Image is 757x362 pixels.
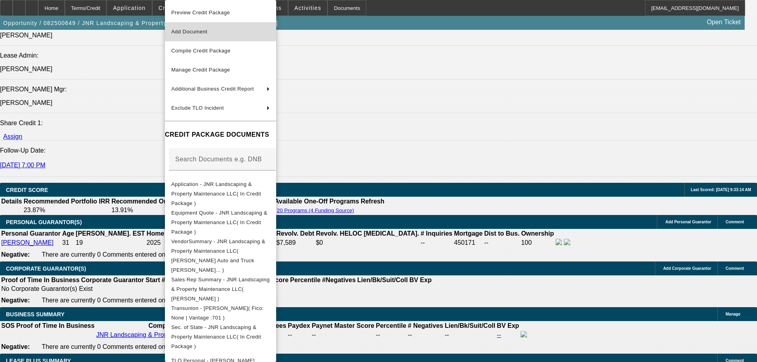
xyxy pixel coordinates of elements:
button: Transunion - Gouveia, Christopher( Fico: None | Vantage :701 ) [165,304,276,323]
mat-label: Search Documents e.g. DNB [175,156,262,163]
span: Preview Credit Package [171,10,230,15]
span: Exclude TLO Incident [171,105,224,111]
span: Manage Credit Package [171,67,230,73]
span: Compile Credit Package [171,48,230,54]
span: Add Document [171,29,207,35]
span: Equipment Quote - JNR Landscaping & Property Maintenance LLC( In Credit Package ) [171,210,267,235]
span: Sales Rep Summary - JNR Landscaping & Property Maintenance LLC( [PERSON_NAME] ) [171,277,270,302]
span: VendorSummary - JNR Landscaping & Property Maintenance LLC( [PERSON_NAME] Auto and Truck [PERSON_... [171,238,265,273]
button: VendorSummary - JNR Landscaping & Property Maintenance LLC( Fournier Auto and Truck Sal... ) [165,237,276,275]
button: Sec. of State - JNR Landscaping & Property Maintenance LLC( In Credit Package ) [165,323,276,351]
button: Sales Rep Summary - JNR Landscaping & Property Maintenance LLC( Nubie, Daniel ) [165,275,276,304]
button: Application - JNR Landscaping & Property Maintenance LLC( In Credit Package ) [165,180,276,208]
span: Application - JNR Landscaping & Property Maintenance LLC( In Credit Package ) [171,181,261,206]
h4: CREDIT PACKAGE DOCUMENTS [165,130,276,139]
span: Additional Business Credit Report [171,86,254,92]
span: Transunion - [PERSON_NAME]( Fico: None | Vantage :701 ) [171,305,264,321]
span: Sec. of State - JNR Landscaping & Property Maintenance LLC( In Credit Package ) [171,324,261,349]
button: Equipment Quote - JNR Landscaping & Property Maintenance LLC( In Credit Package ) [165,208,276,237]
